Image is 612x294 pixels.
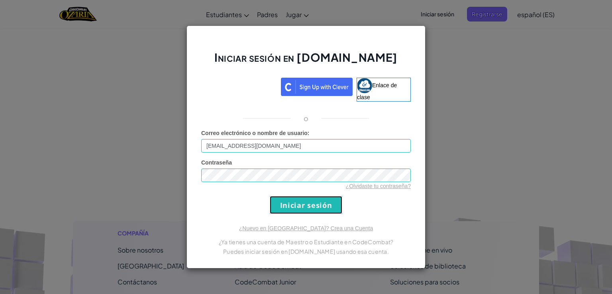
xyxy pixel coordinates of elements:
input: Iniciar sesión [270,196,342,214]
font: Iniciar sesión en [DOMAIN_NAME] [214,50,397,64]
img: classlink-logo-small.png [357,78,372,93]
a: ¿Nuevo en [GEOGRAPHIC_DATA]? Crea una Cuenta [239,225,373,231]
font: o [304,114,308,123]
font: Correo electrónico o nombre de usuario [201,130,308,136]
iframe: Botón de acceso con Google [197,77,281,94]
font: Puedes iniciar sesión en [DOMAIN_NAME] usando esa cuenta. [223,248,389,255]
font: ¿Ya tienes una cuenta de Maestro o Estudiante en CodeCombat? [219,238,394,245]
font: Enlace de clase [357,82,397,100]
font: : [308,130,310,136]
a: ¿Olvidaste tu contraseña? [346,183,411,189]
img: clever_sso_button@2x.png [281,78,353,96]
font: Contraseña [201,159,232,166]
